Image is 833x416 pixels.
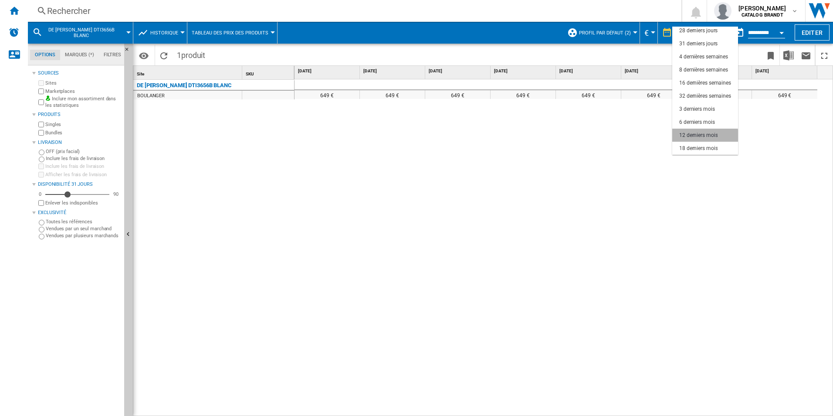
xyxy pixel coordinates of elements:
[762,45,779,65] button: Créer un favoris
[567,22,635,44] div: Profil par défaut (2)
[135,66,242,79] div: Sort None
[32,22,129,44] div: DE [PERSON_NAME] DTI3656B BLANC
[137,72,144,76] span: Site
[644,28,649,38] span: €
[39,157,44,162] input: Inclure les frais de livraison
[45,200,121,206] label: Enlever les indisponibles
[363,68,423,74] span: [DATE]
[362,66,425,77] div: [DATE]
[137,92,165,100] div: BOULANGER
[774,24,789,39] button: Open calendar
[795,24,830,41] button: Editer
[9,27,19,38] img: alerts-logo.svg
[579,30,631,36] span: Profil par défaut (2)
[677,29,716,35] div: 12 derniers mois
[360,90,425,99] div: 649 €
[690,68,750,74] span: [DATE]
[150,30,178,36] span: Historique
[246,72,254,76] span: SKU
[45,163,121,170] label: Inclure les frais de livraison
[45,121,121,128] label: Singles
[38,97,44,108] input: Inclure mon assortiment dans les statistiques
[137,80,232,91] div: DE [PERSON_NAME] DTI3656B BLANC
[46,22,125,44] button: DE [PERSON_NAME] DTI3656B BLANC
[640,22,658,44] md-menu: Currency
[150,22,183,44] button: Historique
[46,148,121,155] label: OFF (prix facial)
[135,48,152,63] button: Options
[816,45,833,65] button: Plein écran
[731,24,748,41] button: md-calendar
[38,139,121,146] div: Livraison
[46,218,121,225] label: Toutes les références
[46,232,121,239] label: Vendues par plusieurs marchands
[625,68,684,74] span: [DATE]
[677,26,731,40] md-select: REPORTS.WIZARD.STEPS.REPORT.STEPS.REPORT_OPTIONS.PERIOD: 12 derniers mois
[491,90,555,99] div: 649 €
[30,50,60,60] md-tab-item: Options
[38,89,44,94] input: Marketplaces
[558,66,621,77] div: [DATE]
[46,27,116,38] span: DE DIETRICH DTI3656B BLANC
[621,90,686,99] div: 649 €
[45,130,121,136] label: Bundles
[39,234,44,239] input: Vendues par plusieurs marchands
[38,200,44,206] input: Afficher les frais de livraison
[559,68,619,74] span: [DATE]
[47,5,659,17] div: Rechercher
[752,90,817,99] div: 649 €
[38,181,121,188] div: Disponibilité 31 Jours
[38,164,44,169] input: Inclure les frais de livraison
[124,44,135,59] button: Masquer
[780,45,797,65] button: Télécharger au format Excel
[38,111,121,118] div: Produits
[298,68,358,74] span: [DATE]
[688,66,752,77] div: [DATE]
[173,45,210,63] span: 1
[296,66,359,77] div: [DATE]
[39,227,44,232] input: Vendues par un seul marchand
[45,95,51,101] img: mysite-bg-18x18.png
[797,45,815,65] button: Envoyer ce rapport par email
[38,130,44,136] input: Bundles
[687,90,752,99] div: 649 €
[45,95,121,109] label: Inclure mon assortiment dans les statistiques
[192,22,273,44] button: Tableau des prix des produits
[714,2,731,20] img: profile.jpg
[135,66,242,79] div: Site Sort None
[244,66,294,79] div: Sort None
[99,50,126,60] md-tab-item: Filtres
[494,68,554,74] span: [DATE]
[45,190,109,199] md-slider: Disponibilité
[623,66,686,77] div: [DATE]
[38,122,44,127] input: Singles
[38,70,121,77] div: Sources
[138,22,183,44] div: Historique
[644,22,653,44] button: €
[39,150,44,155] input: OFF (prix facial)
[39,220,44,225] input: Toutes les références
[38,80,44,86] input: Sites
[155,45,173,65] button: Recharger
[556,90,621,99] div: 649 €
[111,191,121,198] div: 90
[181,51,205,60] span: produit
[46,155,121,162] label: Inclure les frais de livraison
[45,171,121,178] label: Afficher les frais de livraison
[425,90,490,99] div: 649 €
[429,68,488,74] span: [DATE]
[579,22,635,44] button: Profil par défaut (2)
[755,68,816,74] span: [DATE]
[192,30,268,36] span: Tableau des prix des produits
[427,66,490,77] div: [DATE]
[738,4,786,13] span: [PERSON_NAME]
[45,88,121,95] label: Marketplaces
[45,80,121,86] label: Sites
[492,66,555,77] div: [DATE]
[60,50,99,60] md-tab-item: Marques (*)
[38,172,44,177] input: Afficher les frais de livraison
[295,90,359,99] div: 649 €
[783,50,794,61] img: excel-24x24.png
